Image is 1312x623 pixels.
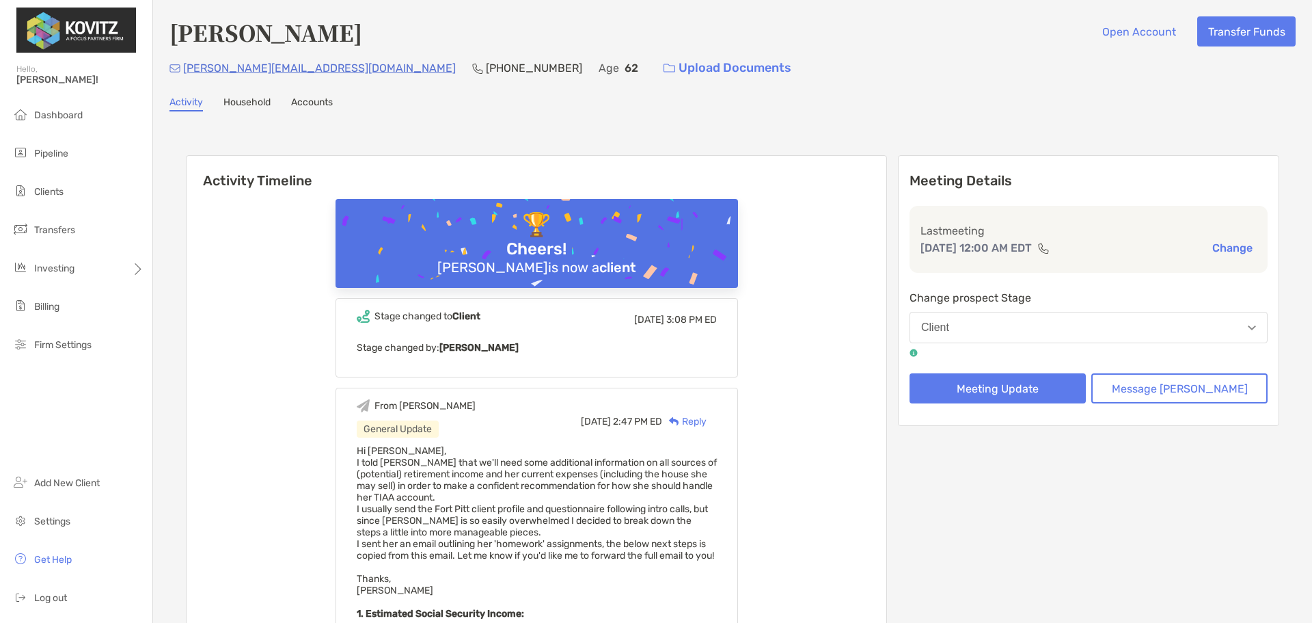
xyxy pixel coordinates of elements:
[1208,241,1257,255] button: Change
[357,310,370,323] img: Event icon
[12,551,29,567] img: get-help icon
[472,63,483,74] img: Phone Icon
[357,399,370,412] img: Event icon
[432,259,642,276] div: [PERSON_NAME] is now a
[1091,16,1186,47] button: Open Account
[655,53,800,83] a: Upload Documents
[452,310,480,322] b: Client
[1037,243,1050,254] img: communication type
[12,297,29,314] img: billing icon
[910,289,1268,306] p: Change prospect Stage
[34,339,92,351] span: Firm Settings
[1248,326,1256,330] img: Open dropdown arrow
[169,64,180,72] img: Email Icon
[501,239,572,259] div: Cheers!
[910,373,1086,403] button: Meeting Update
[357,421,439,438] div: General Update
[357,608,524,620] strong: 1. Estimated Social Security Income:
[12,144,29,161] img: pipeline icon
[187,156,886,189] h6: Activity Timeline
[1197,16,1296,47] button: Transfer Funds
[12,183,29,199] img: clients icon
[910,312,1268,343] button: Client
[439,342,519,354] b: [PERSON_NAME]
[662,414,707,429] div: Reply
[169,96,203,111] a: Activity
[12,336,29,352] img: firm-settings icon
[581,416,611,427] span: [DATE]
[374,400,476,412] div: From [PERSON_NAME]
[1091,373,1268,403] button: Message [PERSON_NAME]
[920,222,1257,239] p: Last meeting
[374,310,480,322] div: Stage changed to
[34,592,67,604] span: Log out
[486,59,582,77] p: [PHONE_NUMBER]
[920,239,1032,256] p: [DATE] 12:00 AM EDT
[34,263,74,274] span: Investing
[34,554,72,566] span: Get Help
[357,339,717,356] p: Stage changed by:
[12,221,29,237] img: transfers icon
[634,314,664,326] span: [DATE]
[599,259,636,276] b: client
[34,516,70,527] span: Settings
[34,109,83,121] span: Dashboard
[34,477,100,489] span: Add New Client
[599,59,619,77] p: Age
[613,416,662,427] span: 2:47 PM ED
[34,301,59,313] span: Billing
[12,259,29,276] img: investing icon
[291,96,333,111] a: Accounts
[910,349,918,357] img: tooltip
[517,211,556,239] div: 🏆
[669,417,679,426] img: Reply icon
[12,589,29,605] img: logout icon
[12,512,29,529] img: settings icon
[921,321,949,334] div: Client
[664,64,675,73] img: button icon
[16,74,144,85] span: [PERSON_NAME]!
[169,16,362,48] h4: [PERSON_NAME]
[12,474,29,490] img: add_new_client icon
[34,224,75,236] span: Transfers
[12,106,29,122] img: dashboard icon
[336,199,738,317] img: Confetti
[183,59,456,77] p: [PERSON_NAME][EMAIL_ADDRESS][DOMAIN_NAME]
[34,148,68,159] span: Pipeline
[910,172,1268,189] p: Meeting Details
[34,186,64,198] span: Clients
[625,59,638,77] p: 62
[223,96,271,111] a: Household
[16,5,136,55] img: Zoe Logo
[666,314,717,326] span: 3:08 PM ED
